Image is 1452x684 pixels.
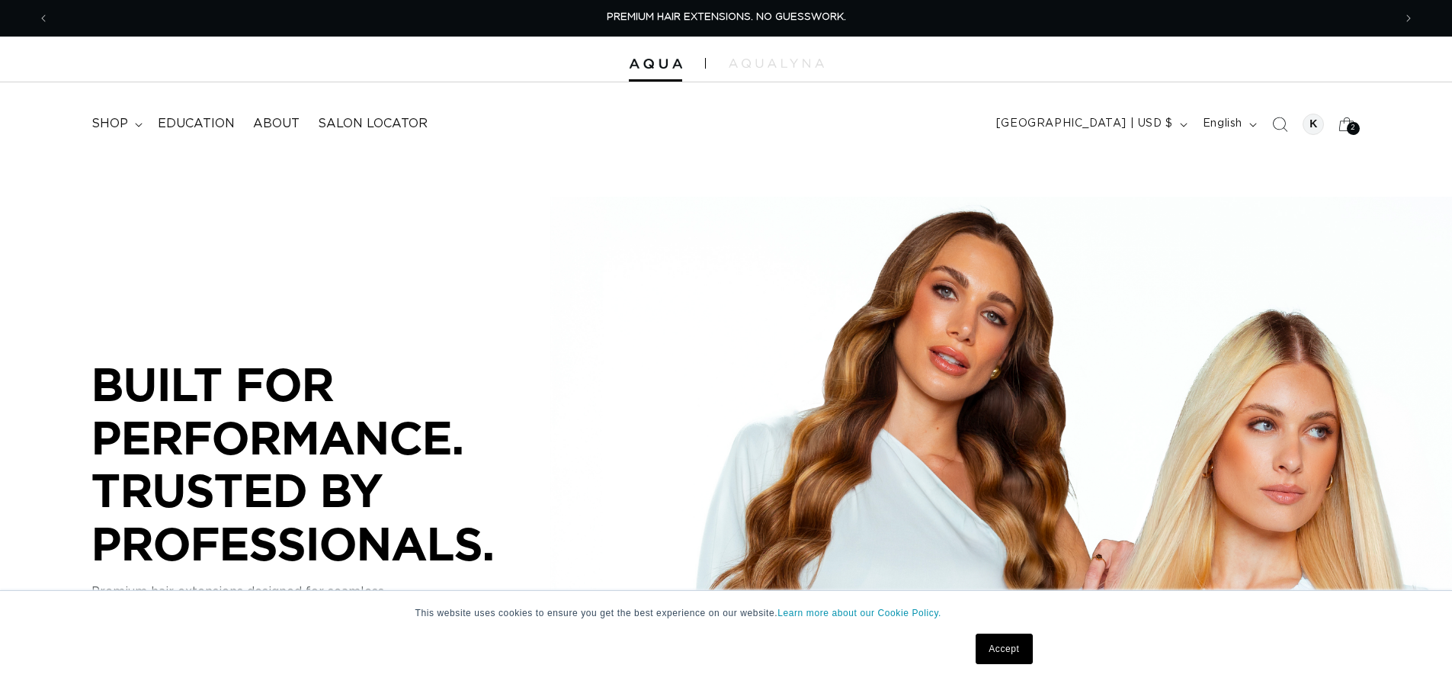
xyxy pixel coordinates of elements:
img: aqualyna.com [729,59,824,68]
span: Education [158,116,235,132]
span: Salon Locator [318,116,428,132]
summary: shop [82,107,149,141]
button: Next announcement [1392,4,1425,33]
span: About [253,116,300,132]
span: shop [91,116,128,132]
span: English [1203,116,1242,132]
a: Education [149,107,244,141]
p: Premium hair extensions designed for seamless blends, consistent results, and performance you can... [91,583,549,637]
p: This website uses cookies to ensure you get the best experience on our website. [415,606,1037,620]
a: Accept [976,634,1032,664]
p: BUILT FOR PERFORMANCE. TRUSTED BY PROFESSIONALS. [91,358,549,570]
a: Salon Locator [309,107,437,141]
a: Learn more about our Cookie Policy. [777,608,941,618]
summary: Search [1263,108,1297,141]
span: PREMIUM HAIR EXTENSIONS. NO GUESSWORK. [607,12,846,22]
span: [GEOGRAPHIC_DATA] | USD $ [996,116,1173,132]
button: English [1194,110,1263,139]
button: [GEOGRAPHIC_DATA] | USD $ [987,110,1194,139]
img: Aqua Hair Extensions [629,59,682,69]
button: Previous announcement [27,4,60,33]
a: About [244,107,309,141]
span: 2 [1351,122,1356,135]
